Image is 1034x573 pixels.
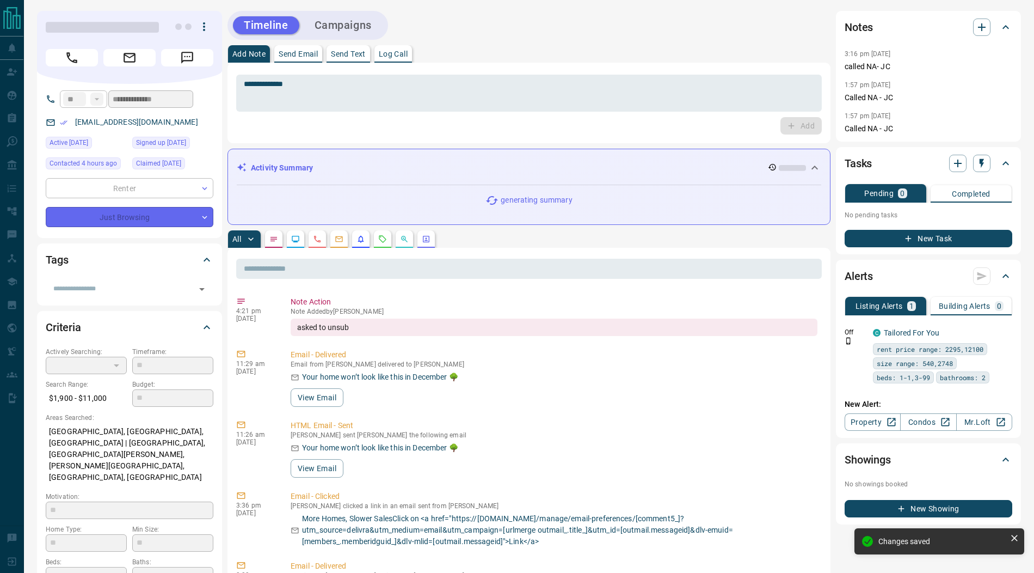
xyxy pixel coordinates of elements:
[269,235,278,243] svg: Notes
[236,360,274,368] p: 11:29 am
[845,81,891,89] p: 1:57 pm [DATE]
[291,296,817,308] p: Note Action
[291,502,817,510] p: [PERSON_NAME] clicked a link in an email sent from [PERSON_NAME]
[251,162,313,174] p: Activity Summary
[845,267,873,285] h2: Alerts
[132,525,213,534] p: Min Size:
[236,315,274,322] p: [DATE]
[136,137,186,148] span: Signed up [DATE]
[900,413,956,431] a: Condos
[302,371,458,383] p: Your home won’t look like this in December 🌳
[46,492,213,502] p: Motivation:
[845,337,852,345] svg: Push Notification Only
[845,123,1012,135] p: Called NA - JC
[161,49,213,66] span: Message
[855,302,903,310] p: Listing Alerts
[877,372,930,383] span: beds: 1-1,3-99
[46,413,213,423] p: Areas Searched:
[279,50,318,58] p: Send Email
[46,49,98,66] span: Call
[997,302,1001,310] p: 0
[884,328,939,337] a: Tailored For You
[236,307,274,315] p: 4:21 pm
[291,431,817,439] p: [PERSON_NAME] sent [PERSON_NAME] the following email
[46,319,81,336] h2: Criteria
[304,16,383,34] button: Campaigns
[379,50,408,58] p: Log Call
[132,157,213,173] div: Wed Apr 30 2025
[877,358,953,369] span: size range: 540,2748
[232,235,241,243] p: All
[46,207,213,227] div: Just Browsing
[194,282,210,297] button: Open
[845,61,1012,72] p: called NA- JC
[132,137,213,152] div: Wed Apr 30 2025
[873,329,881,337] div: condos.ca
[75,118,198,126] a: [EMAIL_ADDRESS][DOMAIN_NAME]
[291,491,817,502] p: Email - Clicked
[46,557,127,567] p: Beds:
[331,50,366,58] p: Send Text
[878,537,1006,546] div: Changes saved
[46,389,127,407] p: $1,900 - $11,000
[136,158,181,169] span: Claimed [DATE]
[236,438,274,446] p: [DATE]
[291,361,817,368] p: Email from [PERSON_NAME] delivered to [PERSON_NAME]
[356,235,365,243] svg: Listing Alerts
[864,190,894,197] p: Pending
[103,49,156,66] span: Email
[845,399,1012,410] p: New Alert:
[845,50,891,58] p: 3:16 pm [DATE]
[232,50,266,58] p: Add Note
[302,442,458,454] p: Your home won’t look like this in December 🌳
[845,14,1012,40] div: Notes
[845,451,891,468] h2: Showings
[845,327,866,337] p: Off
[845,479,1012,489] p: No showings booked
[501,194,572,206] p: generating summary
[46,380,127,389] p: Search Range:
[237,158,821,178] div: Activity Summary
[335,235,343,243] svg: Emails
[845,19,873,36] h2: Notes
[236,431,274,438] p: 11:26 am
[291,308,817,315] p: Note Added by [PERSON_NAME]
[236,502,274,509] p: 3:36 pm
[132,347,213,357] p: Timeframe:
[291,420,817,431] p: HTML Email - Sent
[400,235,409,243] svg: Opportunities
[845,155,872,172] h2: Tasks
[877,344,983,355] span: rent price range: 2295,12100
[940,372,986,383] span: bathrooms: 2
[378,235,387,243] svg: Requests
[909,302,914,310] p: 1
[952,190,990,198] p: Completed
[845,263,1012,289] div: Alerts
[291,349,817,361] p: Email - Delivered
[132,557,213,567] p: Baths:
[50,137,88,148] span: Active [DATE]
[46,157,127,173] div: Mon Sep 15 2025
[291,459,343,478] button: View Email
[291,560,817,572] p: Email - Delivered
[845,112,891,120] p: 1:57 pm [DATE]
[845,92,1012,103] p: Called NA - JC
[50,158,117,169] span: Contacted 4 hours ago
[422,235,430,243] svg: Agent Actions
[845,500,1012,517] button: New Showing
[46,247,213,273] div: Tags
[291,319,817,336] div: asked to unsub
[845,230,1012,247] button: New Task
[302,513,817,547] p: More Homes, Slower SalesClick on <a href="https://[DOMAIN_NAME]/manage/email-preferences/[comment...
[236,368,274,375] p: [DATE]
[46,137,127,152] div: Wed Jul 30 2025
[845,150,1012,176] div: Tasks
[236,509,274,517] p: [DATE]
[46,251,68,269] h2: Tags
[900,190,904,197] p: 0
[291,235,300,243] svg: Lead Browsing Activity
[845,447,1012,473] div: Showings
[46,423,213,486] p: [GEOGRAPHIC_DATA], [GEOGRAPHIC_DATA], [GEOGRAPHIC_DATA] | [GEOGRAPHIC_DATA], [GEOGRAPHIC_DATA][PE...
[845,413,901,431] a: Property
[46,525,127,534] p: Home Type:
